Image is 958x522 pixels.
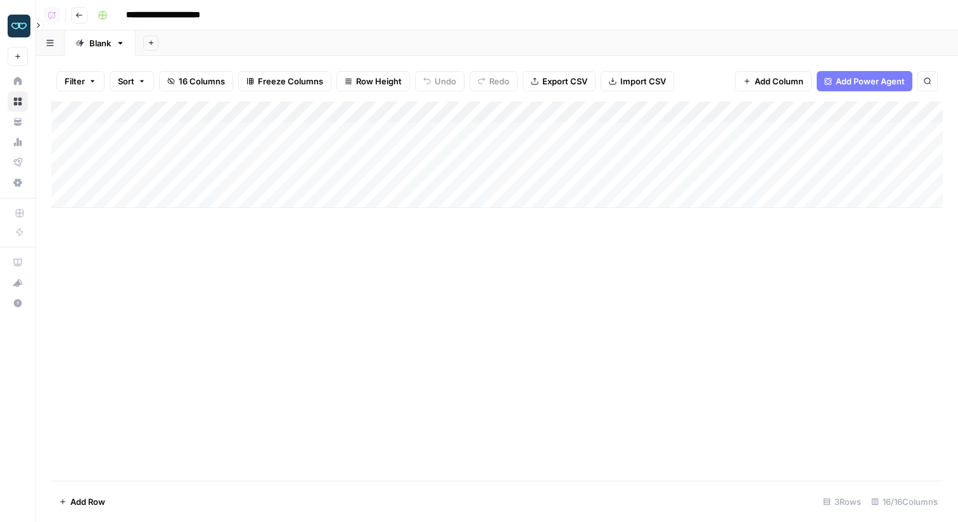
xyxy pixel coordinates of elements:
[415,71,464,91] button: Undo
[159,71,233,91] button: 16 Columns
[735,71,812,91] button: Add Column
[755,75,803,88] span: Add Column
[836,75,905,88] span: Add Power Agent
[866,492,943,512] div: 16/16 Columns
[601,71,674,91] button: Import CSV
[817,71,912,91] button: Add Power Agent
[110,71,154,91] button: Sort
[65,75,85,88] span: Filter
[489,75,509,88] span: Redo
[356,75,402,88] span: Row Height
[8,15,30,37] img: Zola Inc Logo
[620,75,666,88] span: Import CSV
[65,30,136,56] a: Blank
[51,492,113,512] button: Add Row
[8,91,28,112] a: Browse
[818,492,866,512] div: 3 Rows
[8,112,28,132] a: Your Data
[435,75,456,88] span: Undo
[8,273,27,292] div: What's new?
[258,75,323,88] span: Freeze Columns
[118,75,134,88] span: Sort
[238,71,331,91] button: Freeze Columns
[56,71,105,91] button: Filter
[523,71,596,91] button: Export CSV
[89,37,111,49] div: Blank
[8,132,28,152] a: Usage
[542,75,587,88] span: Export CSV
[469,71,518,91] button: Redo
[8,273,28,293] button: What's new?
[70,495,105,508] span: Add Row
[8,152,28,173] a: Flightpath
[8,71,28,91] a: Home
[336,71,410,91] button: Row Height
[8,293,28,313] button: Help + Support
[8,173,28,193] a: Settings
[8,10,28,42] button: Workspace: Zola Inc
[179,75,225,88] span: 16 Columns
[8,252,28,273] a: AirOps Academy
